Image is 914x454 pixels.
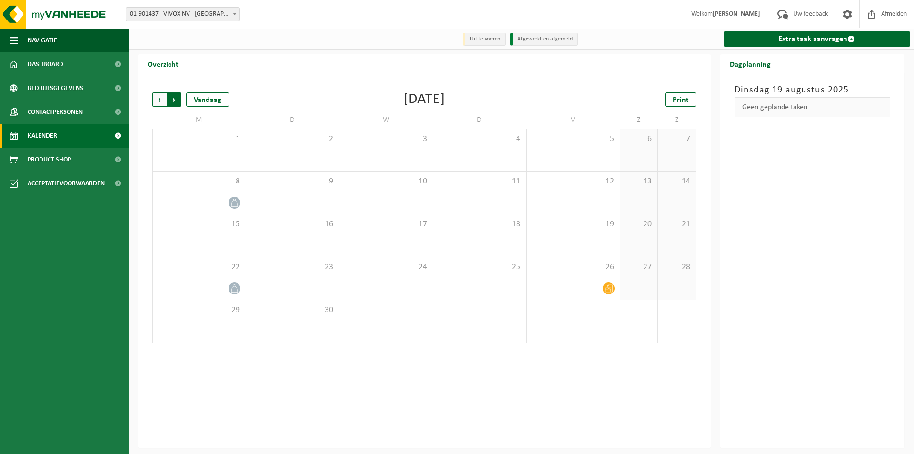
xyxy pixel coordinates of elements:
td: W [339,111,433,129]
div: Vandaag [186,92,229,107]
span: 01-901437 - VIVOX NV - HARELBEKE [126,8,239,21]
div: [DATE] [404,92,445,107]
span: Dashboard [28,52,63,76]
span: Kalender [28,124,57,148]
span: Acceptatievoorwaarden [28,172,105,195]
span: 15 [158,219,241,230]
span: 6 [625,134,653,144]
span: 28 [663,262,691,272]
span: Print [673,96,689,104]
span: Vorige [152,92,167,107]
span: 2 [251,134,335,144]
span: 21 [663,219,691,230]
span: 29 [158,305,241,315]
span: 3 [344,134,428,144]
span: 13 [625,176,653,187]
span: 23 [251,262,335,272]
li: Uit te voeren [463,33,506,46]
span: Contactpersonen [28,100,83,124]
span: 12 [531,176,615,187]
td: D [246,111,340,129]
h2: Dagplanning [720,54,780,73]
a: Extra taak aanvragen [724,31,911,47]
span: 22 [158,262,241,272]
li: Afgewerkt en afgemeld [510,33,578,46]
span: 30 [251,305,335,315]
td: Z [620,111,658,129]
span: 4 [438,134,522,144]
span: 18 [438,219,522,230]
span: 16 [251,219,335,230]
span: 01-901437 - VIVOX NV - HARELBEKE [126,7,240,21]
span: 7 [663,134,691,144]
span: 10 [344,176,428,187]
td: Z [658,111,696,129]
span: 17 [344,219,428,230]
span: Product Shop [28,148,71,172]
span: 14 [663,176,691,187]
span: Volgende [167,92,181,107]
td: M [152,111,246,129]
span: 26 [531,262,615,272]
strong: [PERSON_NAME] [713,10,760,18]
span: 11 [438,176,522,187]
span: 9 [251,176,335,187]
h3: Dinsdag 19 augustus 2025 [735,83,891,97]
span: 25 [438,262,522,272]
td: D [433,111,527,129]
span: 19 [531,219,615,230]
span: 24 [344,262,428,272]
span: 20 [625,219,653,230]
span: 8 [158,176,241,187]
span: Navigatie [28,29,57,52]
td: V [527,111,620,129]
a: Print [665,92,696,107]
h2: Overzicht [138,54,188,73]
span: Bedrijfsgegevens [28,76,83,100]
div: Geen geplande taken [735,97,891,117]
span: 27 [625,262,653,272]
span: 1 [158,134,241,144]
span: 5 [531,134,615,144]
